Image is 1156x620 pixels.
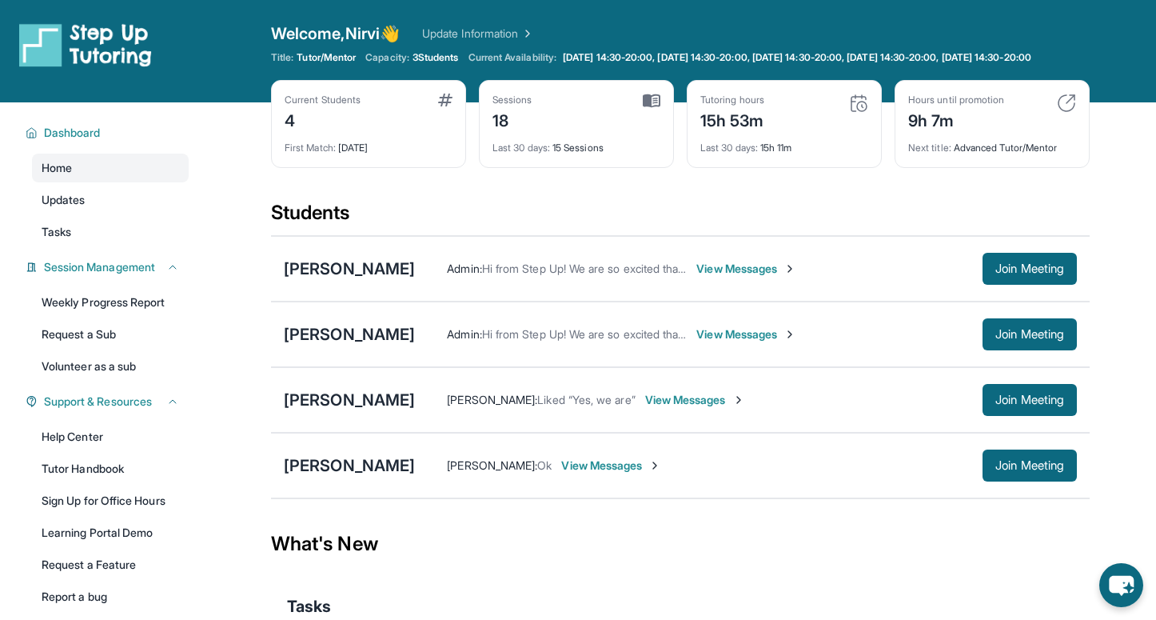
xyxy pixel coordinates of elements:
span: Join Meeting [995,264,1064,274]
button: chat-button [1099,563,1143,607]
button: Join Meeting [983,450,1077,482]
span: Current Availability: [468,51,556,64]
span: View Messages [645,392,745,408]
span: Welcome, Nirvi 👋 [271,22,400,45]
div: 4 [285,106,361,132]
span: Tasks [42,224,71,240]
a: Weekly Progress Report [32,288,189,317]
span: Tasks [287,595,331,618]
img: logo [19,22,152,67]
img: card [1057,94,1076,113]
img: Chevron Right [518,26,534,42]
span: Join Meeting [995,395,1064,405]
div: Students [271,200,1090,235]
a: Update Information [422,26,534,42]
div: 15 Sessions [492,132,660,154]
a: Help Center [32,422,189,451]
a: Tasks [32,218,189,246]
span: Last 30 days : [492,142,550,154]
img: Chevron-Right [783,262,796,275]
span: Tutor/Mentor [297,51,356,64]
div: Tutoring hours [700,94,764,106]
span: [PERSON_NAME] : [447,458,537,472]
div: [PERSON_NAME] [284,258,415,280]
span: Capacity: [365,51,409,64]
div: [DATE] [285,132,452,154]
a: Home [32,154,189,182]
span: [PERSON_NAME] : [447,393,537,406]
div: 9h 7m [908,106,1004,132]
span: Home [42,160,72,176]
button: Join Meeting [983,384,1077,416]
a: [DATE] 14:30-20:00, [DATE] 14:30-20:00, [DATE] 14:30-20:00, [DATE] 14:30-20:00, [DATE] 14:30-20:00 [560,51,1034,64]
button: Join Meeting [983,318,1077,350]
button: Dashboard [38,125,179,141]
span: 3 Students [413,51,459,64]
a: Request a Sub [32,320,189,349]
img: Chevron-Right [783,328,796,341]
span: [DATE] 14:30-20:00, [DATE] 14:30-20:00, [DATE] 14:30-20:00, [DATE] 14:30-20:00, [DATE] 14:30-20:00 [563,51,1031,64]
span: View Messages [561,458,661,474]
div: 15h 53m [700,106,764,132]
span: First Match : [285,142,336,154]
a: Sign Up for Office Hours [32,486,189,515]
span: Support & Resources [44,394,152,410]
div: [PERSON_NAME] [284,454,415,477]
div: Hours until promotion [908,94,1004,106]
div: [PERSON_NAME] [284,323,415,346]
div: Sessions [492,94,532,106]
a: Updates [32,186,189,214]
img: Chevron-Right [732,394,745,406]
span: Session Management [44,259,155,275]
span: View Messages [696,326,796,342]
button: Support & Resources [38,394,179,410]
span: Last 30 days : [700,142,758,154]
span: Title: [271,51,293,64]
span: Ok [537,458,552,472]
a: Learning Portal Demo [32,518,189,547]
img: card [438,94,452,106]
span: Updates [42,192,86,208]
span: Join Meeting [995,330,1064,339]
a: Tutor Handbook [32,454,189,483]
a: Request a Feature [32,550,189,579]
div: Current Students [285,94,361,106]
img: card [643,94,660,108]
div: Advanced Tutor/Mentor [908,132,1076,154]
span: Admin : [447,327,481,341]
img: Chevron-Right [648,459,661,472]
a: Volunteer as a sub [32,352,189,381]
span: Next title : [908,142,951,154]
span: Dashboard [44,125,101,141]
button: Session Management [38,259,179,275]
div: What's New [271,509,1090,579]
div: [PERSON_NAME] [284,389,415,411]
button: Join Meeting [983,253,1077,285]
div: 15h 11m [700,132,868,154]
a: Report a bug [32,582,189,611]
span: View Messages [696,261,796,277]
span: Join Meeting [995,461,1064,470]
span: Liked “Yes, we are” [537,393,635,406]
img: card [849,94,868,113]
span: Admin : [447,262,481,275]
div: 18 [492,106,532,132]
